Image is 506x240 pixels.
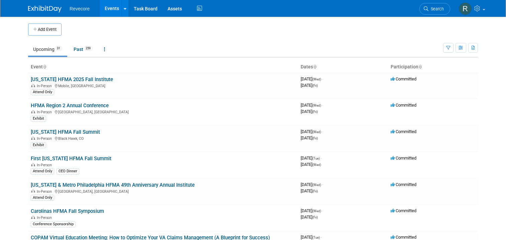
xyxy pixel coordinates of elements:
a: First [US_STATE] HFMA Fall Summit [31,156,111,162]
span: In-Person [37,189,54,194]
span: Committed [391,76,416,81]
img: Rachael Sires [459,2,472,15]
span: [DATE] [301,208,323,213]
span: [DATE] [301,215,318,220]
img: In-Person Event [31,216,35,219]
div: [GEOGRAPHIC_DATA], [GEOGRAPHIC_DATA] [31,188,295,194]
a: [US_STATE] HFMA Fall Summit [31,129,100,135]
a: Carolinas HFMA Fall Symposium [31,208,104,214]
span: (Fri) [312,216,318,219]
span: - [322,129,323,134]
span: [DATE] [301,135,318,140]
span: Search [428,6,444,11]
span: Committed [391,129,416,134]
span: Committed [391,156,416,161]
a: [US_STATE] & Metro Philadelphia HFMA 49th Anniversary Annual Institute [31,182,195,188]
span: In-Person [37,84,54,88]
a: [US_STATE] HFMA 2025 Fall Institute [31,76,113,82]
span: In-Person [37,216,54,220]
span: In-Person [37,110,54,114]
span: [DATE] [301,109,318,114]
span: [DATE] [301,162,321,167]
img: In-Person Event [31,84,35,87]
span: In-Person [37,136,54,141]
span: (Tue) [312,157,320,160]
div: Exhibit [31,142,46,148]
div: [GEOGRAPHIC_DATA], [GEOGRAPHIC_DATA] [31,109,295,114]
span: Committed [391,208,416,213]
a: Upcoming31 [28,43,67,56]
span: [DATE] [301,76,323,81]
span: - [322,76,323,81]
span: (Fri) [312,110,318,114]
span: Committed [391,103,416,108]
span: Committed [391,182,416,187]
span: - [321,235,322,240]
a: Sort by Event Name [43,64,46,69]
div: Mobile, [GEOGRAPHIC_DATA] [31,83,295,88]
span: 259 [84,46,93,51]
img: In-Person Event [31,110,35,113]
span: (Wed) [312,209,321,213]
div: Conference Sponsorship [31,221,76,227]
span: (Wed) [312,183,321,187]
span: - [322,182,323,187]
span: Committed [391,235,416,240]
span: (Tue) [312,236,320,239]
div: CEO Dinner [57,168,79,174]
div: Attend Only [31,89,54,95]
span: [DATE] [301,129,323,134]
span: [DATE] [301,83,318,88]
span: [DATE] [301,182,323,187]
div: Black Hawk, CO [31,135,295,141]
span: (Wed) [312,163,321,167]
a: Past259 [69,43,98,56]
span: (Fri) [312,136,318,140]
img: In-Person Event [31,189,35,193]
button: Add Event [28,23,62,36]
span: - [322,103,323,108]
img: In-Person Event [31,163,35,166]
a: Search [419,3,450,15]
span: [DATE] [301,235,322,240]
span: (Fri) [312,189,318,193]
a: HFMA Region 2 Annual Conference [31,103,109,109]
span: Revecore [70,6,90,11]
span: - [322,208,323,213]
img: ExhibitDay [28,6,62,12]
a: Sort by Participation Type [418,64,422,69]
th: Event [28,61,298,73]
span: - [321,156,322,161]
a: Sort by Start Date [313,64,316,69]
span: [DATE] [301,188,318,193]
span: (Fri) [312,84,318,87]
img: In-Person Event [31,136,35,140]
span: (Wed) [312,104,321,107]
th: Dates [298,61,388,73]
div: Exhibit [31,116,46,122]
span: 31 [55,46,62,51]
div: Attend Only [31,195,54,201]
span: In-Person [37,163,54,167]
div: Attend Only [31,168,54,174]
th: Participation [388,61,478,73]
span: (Wed) [312,130,321,134]
span: [DATE] [301,156,322,161]
span: [DATE] [301,103,323,108]
span: (Wed) [312,77,321,81]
